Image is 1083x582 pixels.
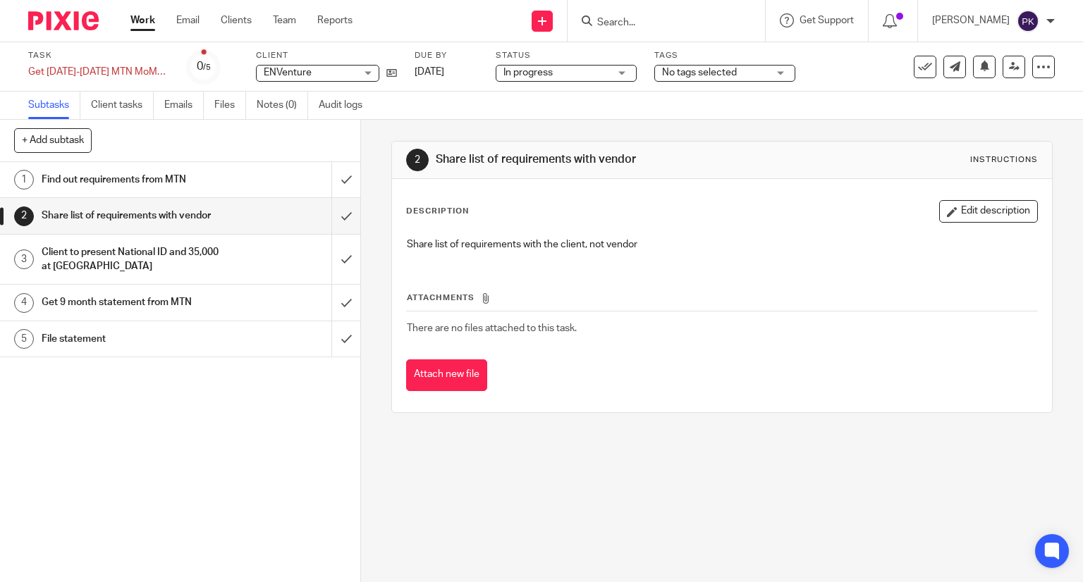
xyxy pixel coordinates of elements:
[42,169,226,190] h1: Find out requirements from MTN
[932,13,1010,27] p: [PERSON_NAME]
[42,328,226,349] h1: File statement
[319,92,373,119] a: Audit logs
[42,292,226,313] h1: Get 9 month statement from MTN
[42,205,226,226] h1: Share list of requirements with vendor
[662,68,737,78] span: No tags selected
[264,68,312,78] span: ENVenture
[596,17,723,30] input: Search
[197,58,211,75] div: 0
[256,50,397,61] label: Client
[28,92,80,119] a: Subtasks
[257,92,308,119] a: Notes (0)
[28,11,99,30] img: Pixie
[436,152,752,167] h1: Share list of requirements with vendor
[28,65,169,79] div: Get [DATE]-[DATE] MTN MoMo Statement
[970,154,1038,166] div: Instructions
[503,68,553,78] span: In progress
[221,13,252,27] a: Clients
[800,16,854,25] span: Get Support
[14,249,34,269] div: 3
[407,237,1038,252] p: Share list of requirements with the client, not vendor
[14,329,34,349] div: 5
[214,92,246,119] a: Files
[14,293,34,313] div: 4
[14,170,34,190] div: 1
[415,50,478,61] label: Due by
[407,294,475,302] span: Attachments
[415,67,444,77] span: [DATE]
[91,92,154,119] a: Client tasks
[164,92,204,119] a: Emails
[406,206,469,217] p: Description
[14,206,34,226] div: 2
[654,50,795,61] label: Tags
[496,50,637,61] label: Status
[28,65,169,79] div: Get 2025Jan-2025Aug MTN MoMo Statement
[42,242,226,278] h1: Client to present National ID and 35,000 at [GEOGRAPHIC_DATA]
[406,149,429,171] div: 2
[14,128,92,152] button: + Add subtask
[407,323,577,333] span: There are no files attached to this task.
[1017,10,1039,32] img: svg%3E
[939,200,1038,223] button: Edit description
[317,13,353,27] a: Reports
[273,13,296,27] a: Team
[130,13,155,27] a: Work
[406,359,487,391] button: Attach new file
[28,50,169,61] label: Task
[203,63,211,71] small: /5
[176,13,200,27] a: Email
